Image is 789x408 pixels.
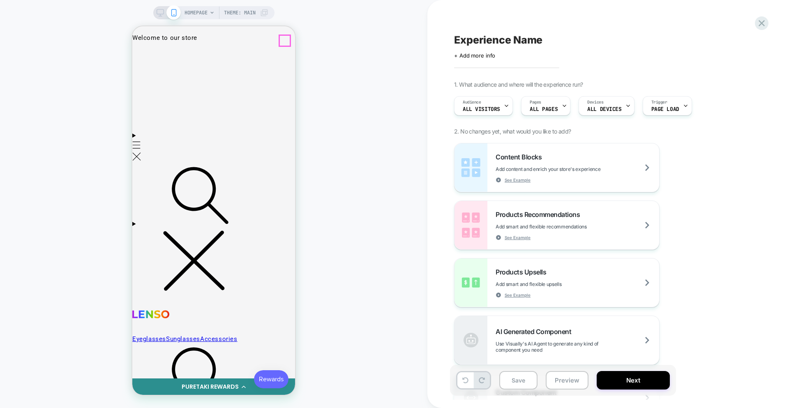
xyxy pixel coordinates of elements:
[463,99,481,105] span: Audience
[496,224,628,230] span: Add smart and flexible recommendations
[454,81,583,88] span: 1. What audience and where will the experience run?
[587,106,621,112] span: ALL DEVICES
[454,52,495,59] span: + Add more info
[597,371,670,390] button: Next
[505,292,531,298] span: See Example
[651,106,679,112] span: Page Load
[185,6,208,19] span: HOMEPAGE
[454,128,571,135] span: 2. No changes yet, what would you like to add?
[651,99,667,105] span: Trigger
[49,356,106,365] div: PURETAKI REWARDS
[122,344,156,362] iframe: Button to open loyalty program pop-up
[496,166,641,172] span: Add content and enrich your store's experience
[496,327,575,336] span: AI Generated Component
[587,99,603,105] span: Devices
[530,99,541,105] span: Pages
[505,177,531,183] span: See Example
[530,106,558,112] span: ALL PAGES
[463,106,500,112] span: All Visitors
[496,341,659,353] span: Use Visually's AI Agent to generate any kind of component you need
[224,6,256,19] span: Theme: MAIN
[496,153,546,161] span: Content Blocks
[496,281,602,287] span: Add smart and flexible upsells
[496,210,584,219] span: Products Recommendations
[499,371,538,390] button: Save
[34,309,68,317] a: Sunglasses
[505,235,531,240] span: See Example
[454,34,542,46] span: Experience Name
[496,268,550,276] span: Products Upsells
[68,309,105,317] a: Accessories
[546,371,588,390] button: Preview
